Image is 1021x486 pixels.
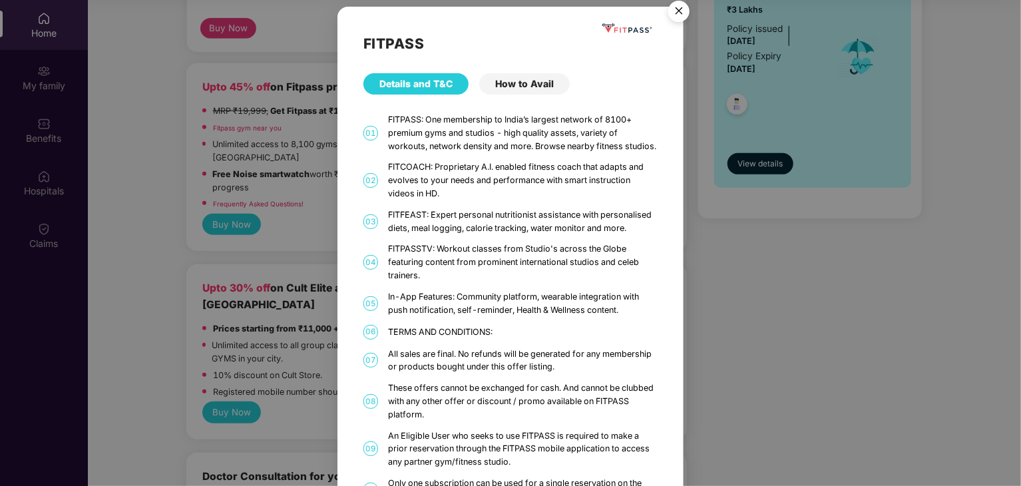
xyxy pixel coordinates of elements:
[363,296,378,311] span: 05
[388,290,658,317] div: In-App Features: Community platform, wearable integration with push notification, self-reminder, ...
[363,441,378,456] span: 09
[388,160,658,200] div: FITCOACH: Proprietary A.I. enabled fitness coach that adapts and evolves to your needs and perfor...
[388,113,658,152] div: FITPASS: One membership to India’s largest network of 8100+ premium gyms and studios - high quali...
[363,394,378,409] span: 08
[388,429,658,469] div: An Eligible User who seeks to use FITPASS is required to make a prior reservation through the FIT...
[363,353,378,367] span: 07
[388,381,658,421] div: These offers cannot be exchanged for cash. And cannot be clubbed with any other offer or discount...
[363,126,378,140] span: 01
[363,73,469,95] div: Details and T&C
[388,208,658,235] div: FITFEAST: Expert personal nutritionist assistance with personalised diets, meal logging, calorie ...
[363,214,378,229] span: 03
[388,326,658,339] div: TERMS AND CONDITIONS:
[388,348,658,374] div: All sales are final. No refunds will be generated for any membership or products bought under thi...
[479,73,570,95] div: How to Avail
[363,173,378,188] span: 02
[600,20,654,37] img: fppp.png
[363,325,378,340] span: 06
[363,255,378,270] span: 04
[388,242,658,282] div: FITPASSTV: Workout classes from Studio's across the Globe featuring content from prominent intern...
[363,33,658,55] h2: FITPASS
